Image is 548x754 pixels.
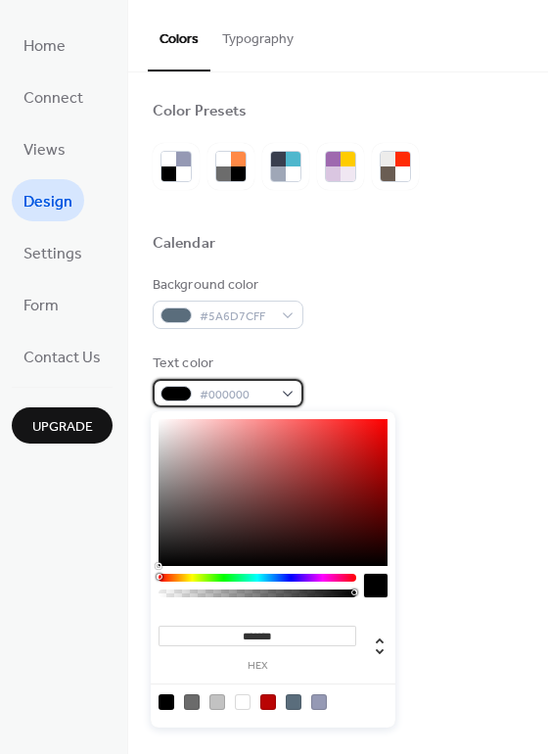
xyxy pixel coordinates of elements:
a: Connect [12,75,95,118]
span: Views [23,135,66,165]
a: Home [12,24,77,66]
a: Form [12,283,70,325]
div: Color Presets [153,102,247,122]
a: Views [12,127,77,169]
div: rgb(255, 255, 255) [235,694,251,710]
span: Settings [23,239,82,269]
span: Form [23,291,59,321]
span: #5A6D7CFF [200,306,272,327]
div: Text color [153,353,299,374]
span: #000000 [200,385,272,405]
span: Upgrade [32,417,93,438]
span: Home [23,31,66,62]
a: Contact Us [12,335,113,377]
span: Contact Us [23,343,101,373]
div: rgb(185, 4, 4) [260,694,276,710]
div: Calendar [153,234,215,255]
div: rgb(194, 194, 194) [209,694,225,710]
label: hex [159,661,356,672]
div: Background color [153,275,299,296]
div: rgb(149, 153, 180) [311,694,327,710]
div: rgb(107, 107, 107) [184,694,200,710]
span: Connect [23,83,83,114]
span: Design [23,187,72,217]
a: Settings [12,231,94,273]
a: Design [12,179,84,221]
div: rgb(0, 0, 0) [159,694,174,710]
button: Upgrade [12,407,113,444]
div: rgb(90, 109, 124) [286,694,301,710]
